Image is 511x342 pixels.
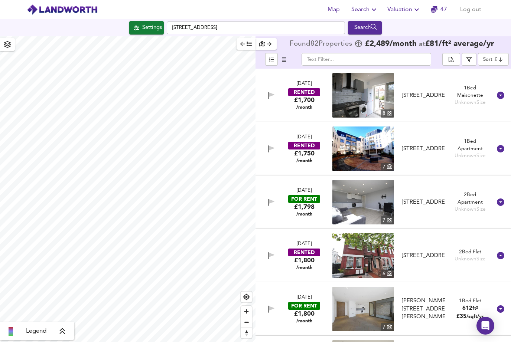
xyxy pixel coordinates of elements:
button: Reset bearing to north [241,328,252,338]
div: Run Your Search [348,21,382,34]
svg: Show Details [496,144,505,153]
a: property thumbnail 7 [332,180,394,224]
button: Search [348,2,381,17]
button: Valuation [384,2,424,17]
a: 47 [431,4,447,15]
span: ft² [472,306,478,311]
img: property thumbnail [332,73,394,118]
span: £ 35 [456,314,484,319]
input: Enter a location... [167,22,345,34]
div: Found 82 Propert ies [290,40,354,48]
img: logo [27,4,98,15]
div: [STREET_ADDRESS] [402,252,445,260]
div: [STREET_ADDRESS] [402,92,445,99]
div: Sort [478,53,509,66]
div: [DATE] [297,134,312,141]
div: 7 [381,216,394,224]
span: Search [351,4,378,15]
span: /sqft/yr [466,314,484,319]
div: [DATE]RENTED£1,700 /monthproperty thumbnail 8 [STREET_ADDRESS]1Bed MaisonetteUnknownSize [255,69,511,122]
a: property thumbnail 8 [332,73,394,118]
a: property thumbnail 7 [332,287,394,331]
div: Unknown Size [455,256,486,263]
div: [DATE]FOR RENT£1,800 /monthproperty thumbnail 7 [PERSON_NAME][STREET_ADDRESS][PERSON_NAME]1Bed Fl... [255,282,511,336]
div: RENTED [288,142,320,149]
span: /month [296,265,312,271]
div: 2 Bed Flat [455,249,486,256]
span: Valuation [387,4,421,15]
button: Find my location [241,292,252,302]
div: £1,800 [294,310,315,324]
button: Zoom in [241,306,252,317]
div: 7 [381,163,394,171]
a: property thumbnail 7 [332,126,394,171]
img: property thumbnail [332,287,394,331]
div: 1 Bed Apartment [452,138,488,152]
div: 6 [381,270,394,278]
div: £1,700 [294,96,315,110]
img: property thumbnail [332,233,394,278]
span: £ 81 / ft² average /yr [425,40,494,48]
span: £ 2,489 /month [365,40,417,48]
div: 7 [381,323,394,331]
div: Search [350,23,380,33]
span: Map [325,4,342,15]
a: property thumbnail 6 [332,233,394,278]
div: FOR RENT [288,195,320,203]
span: /month [296,318,312,324]
div: 1 Bed Maisonette [452,85,488,99]
div: 8 [381,109,394,118]
div: [DATE] [297,80,312,88]
svg: Show Details [496,91,505,100]
div: Unknown Size [455,206,486,213]
div: [DATE]RENTED£1,750 /monthproperty thumbnail 7 [STREET_ADDRESS]1Bed ApartmentUnknownSize [255,122,511,175]
img: property thumbnail [332,180,394,224]
span: Log out [460,4,481,15]
div: Open Intercom Messenger [476,317,494,335]
span: /month [296,211,312,217]
div: £1,800 [294,256,315,270]
div: Neasden Lane, Neasden, NW10 1PH [399,198,448,206]
div: [DATE] [297,294,312,301]
div: RENTED [288,249,320,256]
button: Search [348,21,382,34]
div: Click to configure Search Settings [129,21,164,34]
input: Text Filter... [302,53,431,66]
div: £1,750 [294,149,315,164]
div: [DATE] [297,241,312,248]
div: Sort [483,56,492,63]
svg: Show Details [496,198,505,207]
div: [PERSON_NAME][STREET_ADDRESS][PERSON_NAME] [402,297,445,321]
div: FOR RENT [288,302,320,310]
button: Map [322,2,345,17]
button: Log out [457,2,484,17]
div: Unknown Size [455,99,486,106]
div: 1 Bed Flat [456,297,484,305]
span: Legend [26,327,46,336]
div: Settings [142,23,162,33]
svg: Show Details [496,251,505,260]
div: split button [442,53,460,66]
div: [STREET_ADDRESS] [402,198,445,206]
div: [STREET_ADDRESS] [402,145,445,153]
button: Zoom out [241,317,252,328]
span: /month [296,158,312,164]
div: £1,798 [294,203,315,217]
span: /month [296,105,312,111]
div: 2 Bed Apartment [452,191,488,206]
svg: Show Details [496,305,505,313]
div: [DATE]FOR RENT£1,798 /monthproperty thumbnail 7 [STREET_ADDRESS]2Bed ApartmentUnknownSize [255,175,511,229]
button: 47 [427,2,451,17]
span: at [419,41,425,48]
span: 612 [462,306,472,311]
img: property thumbnail [332,126,394,171]
div: [DATE]RENTED£1,800 /monthproperty thumbnail 6 [STREET_ADDRESS]2Bed FlatUnknownSize [255,229,511,282]
div: RENTED [288,88,320,96]
div: [DATE] [297,187,312,194]
div: Unknown Size [455,152,486,160]
button: Settings [129,21,164,34]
